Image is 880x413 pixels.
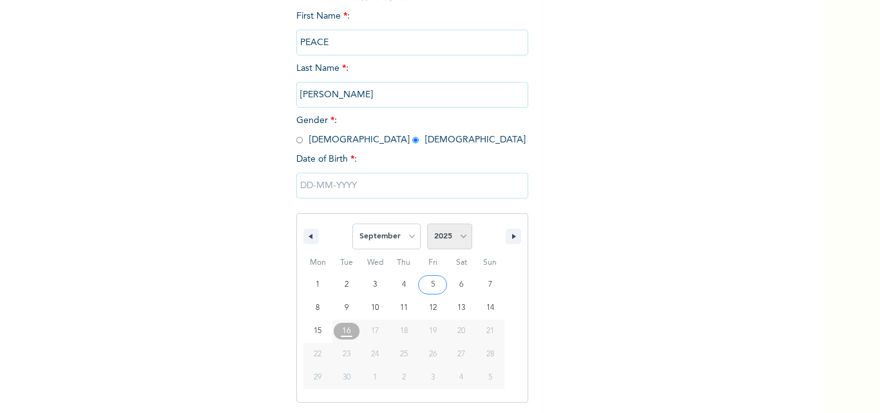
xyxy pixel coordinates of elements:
[332,320,361,343] button: 16
[400,296,408,320] span: 11
[332,273,361,296] button: 2
[296,82,528,108] input: Enter your last name
[332,366,361,389] button: 30
[371,343,379,366] span: 24
[447,253,476,273] span: Sat
[457,296,465,320] span: 13
[429,320,437,343] span: 19
[303,273,332,296] button: 1
[390,253,419,273] span: Thu
[296,12,528,47] span: First Name :
[447,320,476,343] button: 20
[486,343,494,366] span: 28
[488,273,492,296] span: 7
[296,64,528,99] span: Last Name :
[418,253,447,273] span: Fri
[343,366,350,389] span: 30
[475,320,504,343] button: 21
[402,273,406,296] span: 4
[475,253,504,273] span: Sun
[332,343,361,366] button: 23
[475,343,504,366] button: 28
[390,296,419,320] button: 11
[390,320,419,343] button: 18
[361,296,390,320] button: 10
[342,320,351,343] span: 16
[296,30,528,55] input: Enter your first name
[373,273,377,296] span: 3
[303,296,332,320] button: 8
[361,253,390,273] span: Wed
[314,343,321,366] span: 22
[296,116,526,144] span: Gender : [DEMOGRAPHIC_DATA] [DEMOGRAPHIC_DATA]
[345,296,349,320] span: 9
[316,296,320,320] span: 8
[361,320,390,343] button: 17
[475,273,504,296] button: 7
[361,273,390,296] button: 3
[296,173,528,198] input: DD-MM-YYYY
[371,320,379,343] span: 17
[400,343,408,366] span: 25
[390,343,419,366] button: 25
[418,296,447,320] button: 12
[429,343,437,366] span: 26
[371,296,379,320] span: 10
[447,296,476,320] button: 13
[400,320,408,343] span: 18
[296,153,357,166] span: Date of Birth :
[431,273,435,296] span: 5
[332,253,361,273] span: Tue
[345,273,349,296] span: 2
[316,273,320,296] span: 1
[332,296,361,320] button: 9
[314,366,321,389] span: 29
[429,296,437,320] span: 12
[486,296,494,320] span: 14
[303,343,332,366] button: 22
[303,366,332,389] button: 29
[418,343,447,366] button: 26
[343,343,350,366] span: 23
[486,320,494,343] span: 21
[303,320,332,343] button: 15
[390,273,419,296] button: 4
[314,320,321,343] span: 15
[361,343,390,366] button: 24
[447,273,476,296] button: 6
[418,320,447,343] button: 19
[457,320,465,343] span: 20
[457,343,465,366] span: 27
[418,273,447,296] button: 5
[303,253,332,273] span: Mon
[475,296,504,320] button: 14
[459,273,463,296] span: 6
[447,343,476,366] button: 27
